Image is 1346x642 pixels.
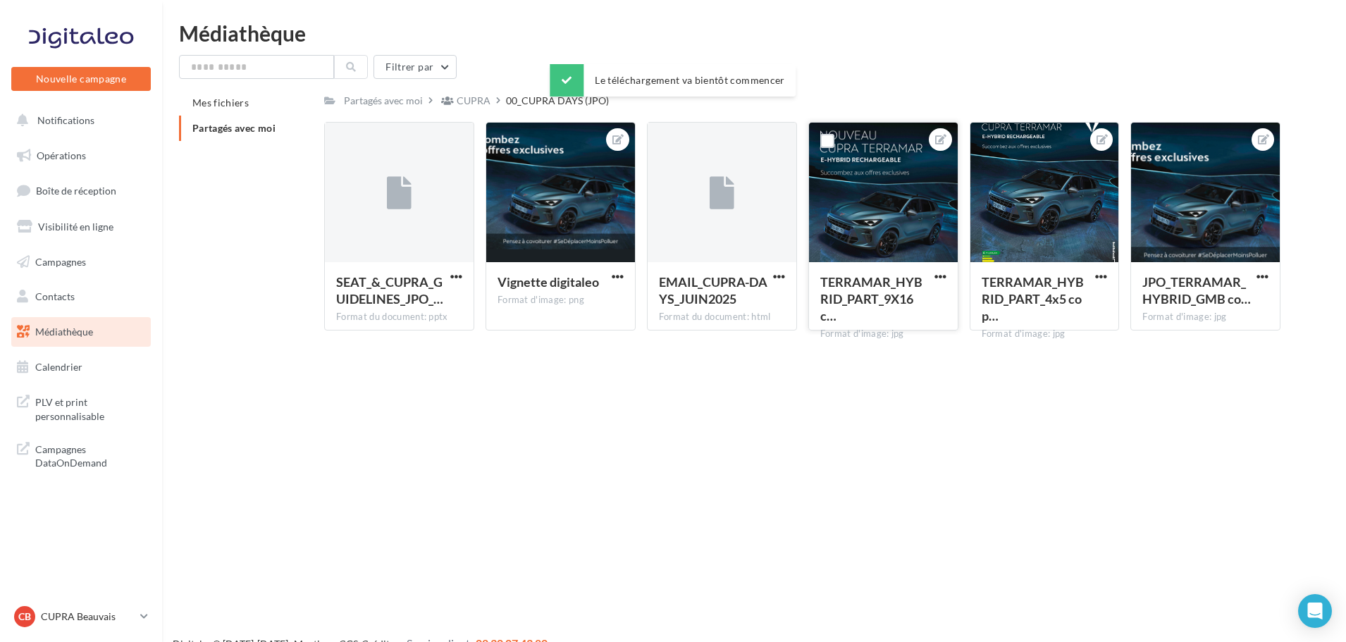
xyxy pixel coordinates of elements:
div: Format d'image: jpg [982,328,1108,340]
div: Open Intercom Messenger [1298,594,1332,628]
span: JPO_TERRAMAR_HYBRID_GMB copie [1142,274,1251,307]
a: Contacts [8,282,154,311]
span: Visibilité en ligne [38,221,113,233]
span: Partagés avec moi [192,122,276,134]
a: Campagnes [8,247,154,277]
div: Partagés avec moi [344,94,423,108]
p: CUPRA Beauvais [41,610,135,624]
div: Médiathèque [179,23,1329,44]
a: CB CUPRA Beauvais [11,603,151,630]
div: Format d'image: png [498,294,624,307]
a: Opérations [8,141,154,171]
span: Campagnes DataOnDemand [35,440,145,470]
span: SEAT_&_CUPRA_GUIDELINES_JPO_2025 [336,274,443,307]
span: Campagnes [35,255,86,267]
span: Opérations [37,149,86,161]
div: Format du document: html [659,311,785,323]
div: CUPRA [457,94,490,108]
div: 00_CUPRA DAYS (JPO) [506,94,609,108]
span: Vignette digitaleo [498,274,599,290]
a: Calendrier [8,352,154,382]
div: Le téléchargement va bientôt commencer [550,64,796,97]
button: Nouvelle campagne [11,67,151,91]
span: Boîte de réception [36,185,116,197]
span: PLV et print personnalisable [35,393,145,423]
button: Notifications [8,106,148,135]
a: PLV et print personnalisable [8,387,154,428]
a: Boîte de réception [8,175,154,206]
span: TERRAMAR_HYBRID_PART_4x5 copie [982,274,1084,323]
button: Filtrer par [373,55,457,79]
a: Visibilité en ligne [8,212,154,242]
span: Notifications [37,114,94,126]
div: Format d'image: jpg [1142,311,1268,323]
span: Mes fichiers [192,97,249,109]
span: CB [18,610,31,624]
span: Contacts [35,290,75,302]
div: Format du document: pptx [336,311,462,323]
span: Médiathèque [35,326,93,338]
a: Campagnes DataOnDemand [8,434,154,476]
span: Calendrier [35,361,82,373]
span: EMAIL_CUPRA-DAYS_JUIN2025 [659,274,767,307]
a: Médiathèque [8,317,154,347]
div: Format d'image: jpg [820,328,946,340]
span: TERRAMAR_HYBRID_PART_9X16 copie [820,274,922,323]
